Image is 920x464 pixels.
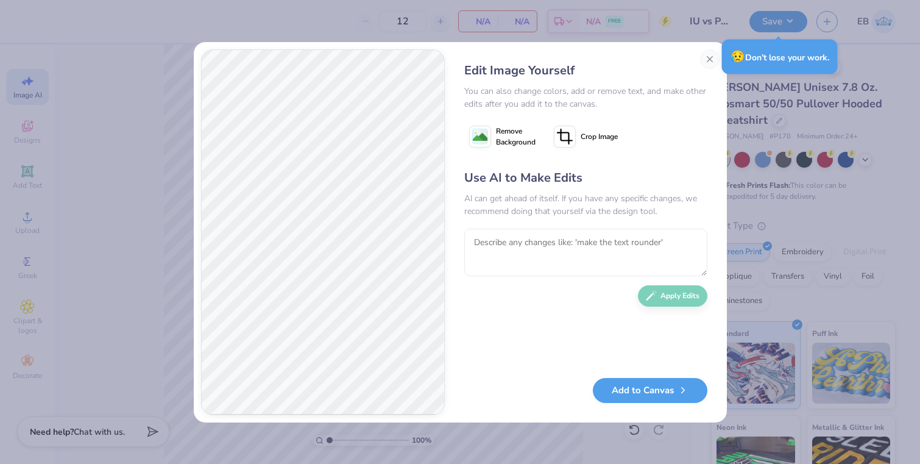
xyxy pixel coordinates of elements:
[593,378,707,403] button: Add to Canvas
[700,49,720,69] button: Close
[464,85,707,110] div: You can also change colors, add or remove text, and make other edits after you add it to the canvas.
[581,131,618,142] span: Crop Image
[464,62,707,80] div: Edit Image Yourself
[464,121,540,152] button: Remove Background
[496,126,536,148] span: Remove Background
[464,169,707,187] div: Use AI to Make Edits
[549,121,625,152] button: Crop Image
[464,192,707,218] div: AI can get ahead of itself. If you have any specific changes, we recommend doing that yourself vi...
[722,40,838,74] div: Don’t lose your work.
[731,49,745,65] span: 😥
